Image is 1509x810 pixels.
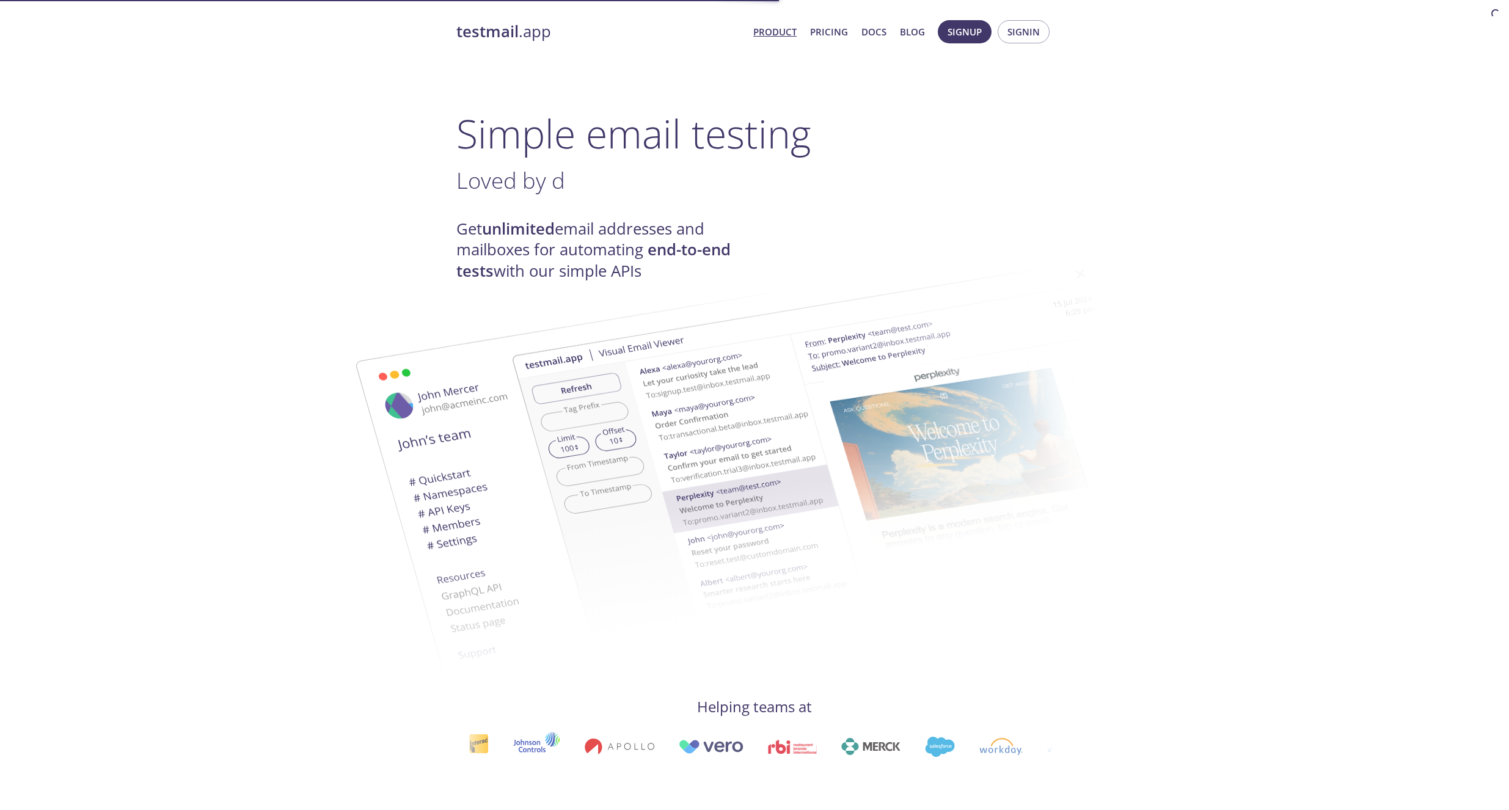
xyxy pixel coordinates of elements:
img: interac [467,734,488,760]
img: rbi [767,740,816,754]
button: Signup [938,20,992,43]
a: Product [753,24,797,40]
strong: end-to-end tests [456,239,731,281]
button: Signin [998,20,1050,43]
span: Signin [1007,24,1040,40]
span: Signup [948,24,982,40]
a: testmail.app [456,21,744,42]
img: salesforce [924,737,953,757]
h4: Get email addresses and mailboxes for automating with our simple APIs [456,219,754,282]
img: merck [841,738,900,755]
h1: Simple email testing [456,110,1053,157]
a: Pricing [810,24,848,40]
h4: Helping teams at [456,697,1053,717]
img: testmail-email-viewer [511,243,1171,657]
strong: testmail [456,21,519,42]
a: Docs [861,24,886,40]
a: Blog [900,24,925,40]
img: apollo [583,738,653,755]
span: Loved by d [456,165,565,195]
img: vero [678,740,742,754]
img: workday [978,738,1021,755]
img: johnsoncontrols [512,732,559,761]
strong: unlimited [482,218,555,239]
img: testmail-email-viewer [310,283,970,696]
